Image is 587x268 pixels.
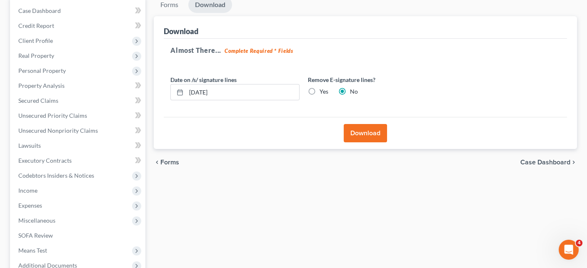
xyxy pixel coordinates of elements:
span: Unsecured Nonpriority Claims [18,127,98,134]
a: Unsecured Nonpriority Claims [12,123,145,138]
h5: Almost There... [170,45,560,55]
span: Codebtors Insiders & Notices [18,172,94,179]
span: Client Profile [18,37,53,44]
span: Unsecured Priority Claims [18,112,87,119]
a: Secured Claims [12,93,145,108]
button: Download [344,124,387,142]
a: Unsecured Priority Claims [12,108,145,123]
span: Real Property [18,52,54,59]
a: Case Dashboard [12,3,145,18]
a: SOFA Review [12,228,145,243]
label: Yes [320,87,328,96]
span: Case Dashboard [520,159,570,166]
label: Date on /s/ signature lines [170,75,237,84]
span: Case Dashboard [18,7,61,14]
span: Lawsuits [18,142,41,149]
strong: Complete Required * Fields [225,47,293,54]
span: Forms [160,159,179,166]
span: Executory Contracts [18,157,72,164]
a: Case Dashboard chevron_right [520,159,577,166]
span: Credit Report [18,22,54,29]
a: Lawsuits [12,138,145,153]
span: Expenses [18,202,42,209]
span: SOFA Review [18,232,53,239]
button: chevron_left Forms [154,159,190,166]
i: chevron_right [570,159,577,166]
span: Secured Claims [18,97,58,104]
span: Means Test [18,247,47,254]
iframe: Intercom live chat [559,240,579,260]
a: Property Analysis [12,78,145,93]
span: Income [18,187,37,194]
label: No [350,87,358,96]
a: Executory Contracts [12,153,145,168]
label: Remove E-signature lines? [308,75,437,84]
div: Download [164,26,198,36]
i: chevron_left [154,159,160,166]
input: MM/DD/YYYY [186,84,299,100]
span: Miscellaneous [18,217,55,224]
span: 4 [576,240,582,246]
span: Property Analysis [18,82,65,89]
span: Personal Property [18,67,66,74]
a: Credit Report [12,18,145,33]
